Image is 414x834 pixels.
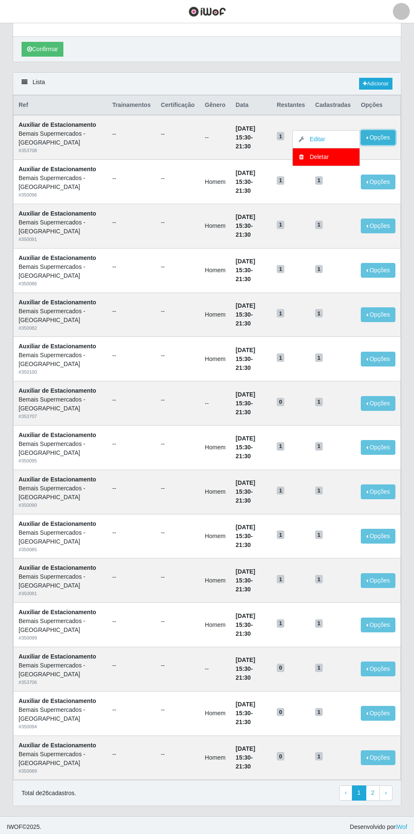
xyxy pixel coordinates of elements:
[19,572,102,590] div: Bemais Supermercados - [GEOGRAPHIC_DATA]
[236,613,255,628] time: [DATE] 15:30
[361,352,395,366] button: Opções
[22,789,76,798] p: Total de 26 cadastros.
[19,617,102,634] div: Bemais Supermercados - [GEOGRAPHIC_DATA]
[161,705,195,714] ul: --
[112,705,151,714] ul: --
[22,42,63,57] button: Confirmar
[19,520,96,527] strong: Auxiliar de Estacionamento
[19,325,102,332] div: # 350082
[19,457,102,465] div: # 350095
[19,129,102,147] div: Bemais Supermercados - [GEOGRAPHIC_DATA]
[361,219,395,233] button: Opções
[200,470,231,514] td: Homem
[112,484,151,493] ul: --
[361,618,395,632] button: Opções
[19,236,102,243] div: # 350091
[19,174,102,191] div: Bemais Supermercados - [GEOGRAPHIC_DATA]
[236,586,251,593] time: 21:30
[277,530,284,539] span: 1
[310,96,356,115] th: Cadastradas
[161,528,195,537] ul: --
[19,742,96,749] strong: Auxiliar de Estacionamento
[339,785,352,801] a: Previous
[161,307,195,316] ul: --
[277,442,284,451] span: 1
[19,307,102,325] div: Bemais Supermercados - [GEOGRAPHIC_DATA]
[112,617,151,626] ul: --
[161,661,195,670] ul: --
[277,619,284,628] span: 1
[361,396,395,411] button: Opções
[200,381,231,426] td: --
[236,745,255,761] time: [DATE] 15:30
[200,736,231,780] td: Homem
[112,174,151,183] ul: --
[277,752,284,760] span: 0
[236,302,255,327] strong: -
[107,96,156,115] th: Trainamentos
[161,396,195,405] ul: --
[236,364,251,371] time: 21:30
[395,823,407,830] a: iWof
[200,293,231,337] td: Homem
[112,307,151,316] ul: --
[19,723,102,730] div: # 350094
[161,263,195,271] ul: --
[236,656,255,672] time: [DATE] 15:30
[19,768,102,775] div: # 350089
[315,619,323,628] span: 1
[19,210,96,217] strong: Auxiliar de Estacionamento
[19,484,102,502] div: Bemais Supermercados - [GEOGRAPHIC_DATA]
[236,435,255,459] strong: -
[7,823,41,831] span: © 2025 .
[361,307,395,322] button: Opções
[315,442,323,451] span: 1
[13,73,401,95] div: Lista
[361,573,395,588] button: Opções
[277,575,284,583] span: 1
[200,160,231,204] td: Homem
[236,391,255,416] strong: -
[272,96,310,115] th: Restantes
[236,568,255,593] strong: -
[236,630,251,637] time: 21:30
[236,568,255,584] time: [DATE] 15:30
[236,347,255,371] strong: -
[277,132,284,140] span: 1
[277,265,284,273] span: 1
[112,218,151,227] ul: --
[19,387,96,394] strong: Auxiliar de Estacionamento
[19,564,96,571] strong: Auxiliar de Estacionamento
[19,166,96,172] strong: Auxiliar de Estacionamento
[236,497,251,504] time: 21:30
[19,590,102,597] div: # 350081
[19,634,102,642] div: # 350099
[231,96,272,115] th: Data
[19,121,96,128] strong: Auxiliar de Estacionamento
[361,440,395,455] button: Opções
[236,347,255,362] time: [DATE] 15:30
[236,187,251,194] time: 21:30
[161,218,195,227] ul: --
[315,221,323,229] span: 1
[315,708,323,716] span: 1
[236,302,255,318] time: [DATE] 15:30
[19,440,102,457] div: Bemais Supermercados - [GEOGRAPHIC_DATA]
[277,487,284,495] span: 1
[19,147,102,154] div: # 353708
[19,546,102,553] div: # 350085
[19,369,102,376] div: # 350100
[112,130,151,139] ul: --
[236,409,251,416] time: 21:30
[200,558,231,603] td: Homem
[236,231,251,238] time: 21:30
[14,96,107,115] th: Ref
[19,218,102,236] div: Bemais Supermercados - [GEOGRAPHIC_DATA]
[361,484,395,499] button: Opções
[236,435,255,451] time: [DATE] 15:30
[19,528,102,546] div: Bemais Supermercados - [GEOGRAPHIC_DATA]
[236,170,255,185] time: [DATE] 15:30
[19,351,102,369] div: Bemais Supermercados - [GEOGRAPHIC_DATA]
[112,661,151,670] ul: --
[352,785,366,801] a: 1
